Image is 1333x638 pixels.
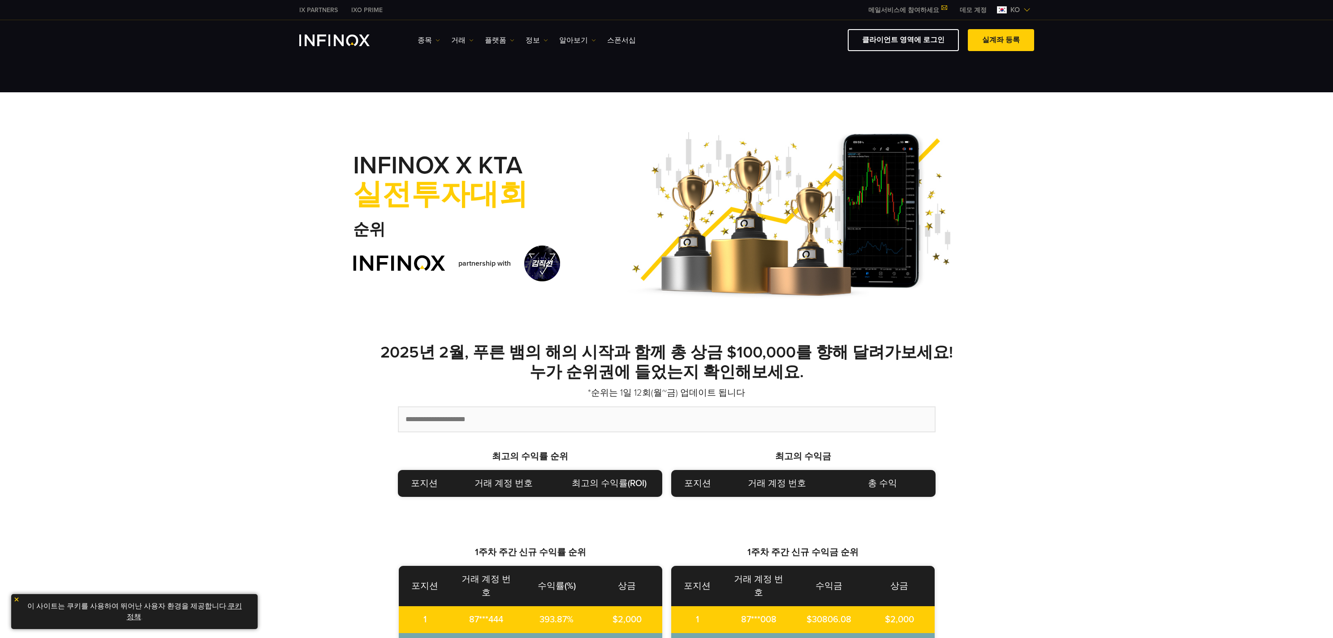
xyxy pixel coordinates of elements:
td: 393.87% [522,606,592,633]
th: 포지션 [399,566,452,606]
th: 거래 계정 번호 [451,470,556,497]
th: 수익금 [794,566,864,606]
span: 실전투자대회 [353,180,611,210]
th: 총 수익 [830,470,936,497]
span: ko [1007,4,1023,15]
a: 스폰서십 [607,35,636,46]
th: 최고의 수익률(ROI) [556,470,662,497]
td: $2,000 [864,606,935,633]
a: INFINOX MENU [953,5,993,15]
td: 1 [671,606,724,633]
td: 1 [399,606,452,633]
i: 순위 [353,220,385,239]
th: 거래 계정 번호 [724,566,794,606]
a: 플랫폼 [485,35,514,46]
span: partnership with [458,258,511,269]
th: 상금 [592,566,662,606]
a: INFINOX Logo [299,34,391,46]
b: INFINOX x KTA [353,151,522,181]
th: 수익률(%) [522,566,592,606]
th: 거래 계정 번호 [724,470,830,497]
strong: 최고의 수익률 순위 [492,451,568,462]
a: 메일서비스에 참여하세요 [862,6,953,14]
a: 클라이언트 영역에 로그인 [848,29,959,51]
strong: 1주차 주간 신규 수익률 순위 [475,547,586,558]
td: $2,000 [592,606,662,633]
th: 포지션 [398,470,451,497]
a: 거래 [451,35,474,46]
p: 이 사이트는 쿠키를 사용하여 뛰어난 사용자 환경을 제공합니다. . [16,599,253,625]
a: 정보 [526,35,548,46]
th: 포지션 [671,470,724,497]
img: yellow close icon [13,596,20,603]
strong: 1주차 주간 신규 수익금 순위 [747,547,858,558]
td: $30806.08 [794,606,864,633]
th: 포지션 [671,566,724,606]
a: INFINOX [345,5,389,15]
strong: 최고의 수익금 [775,451,831,462]
p: *순위는 1일 12회(월~금) 업데이트 됩니다 [353,387,980,399]
th: 거래 계정 번호 [451,566,522,606]
a: INFINOX [293,5,345,15]
strong: 2025년 2월, 푸른 뱀의 해의 시작과 함께 총 상금 $100,000를 향해 달려가보세요! 누가 순위권에 들었는지 확인해보세요. [380,343,953,382]
a: 종목 [418,35,440,46]
a: 알아보기 [559,35,596,46]
a: 실계좌 등록 [968,29,1034,51]
th: 상금 [864,566,935,606]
